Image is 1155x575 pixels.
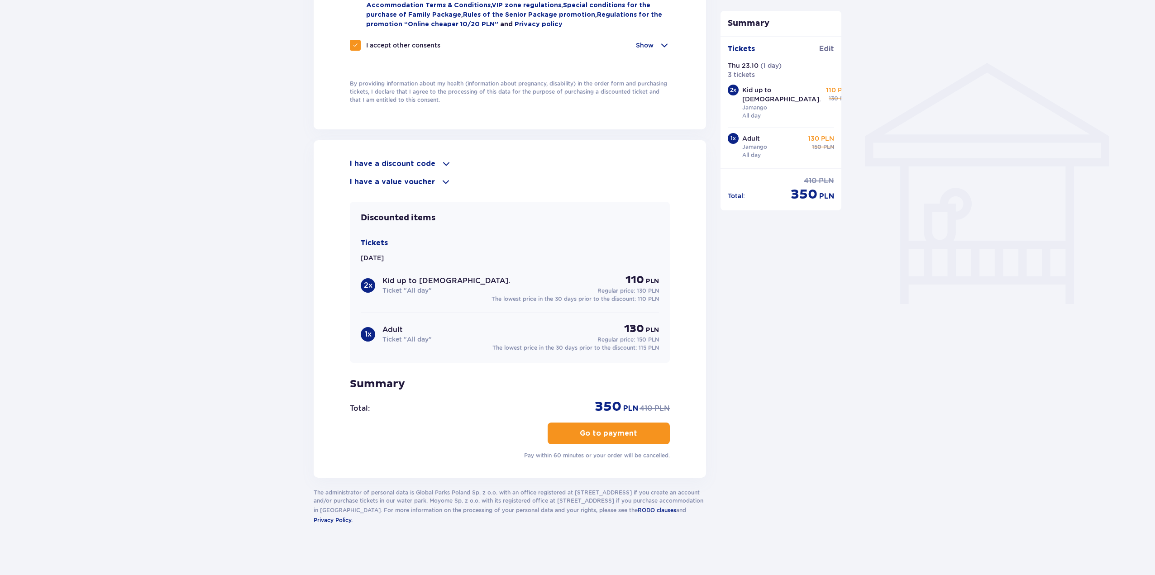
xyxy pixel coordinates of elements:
p: Kid up to [DEMOGRAPHIC_DATA]. [382,276,510,286]
span: 115 PLN [639,344,659,351]
a: Edit [819,44,834,54]
a: Privacy Policy. [314,515,353,525]
p: Show [636,41,654,50]
p: Total : [728,191,745,200]
span: RODO clauses [638,507,676,513]
p: PLN [819,176,834,186]
p: I accept other consents [366,41,440,50]
p: The lowest price in the 30 days prior to the discount: [492,295,659,303]
p: Ticket "All day" [382,286,432,295]
p: Go to payment [580,428,637,438]
p: Ticket "All day" [382,335,432,344]
p: PLN [840,95,851,103]
p: Jamango [742,104,767,112]
div: 2 x [361,278,375,293]
span: and [500,21,515,28]
p: Regular price: [597,336,659,344]
p: Summary [721,18,842,29]
p: Adult [742,134,760,143]
p: Total : [350,404,370,413]
a: RODO clauses [638,505,676,515]
p: 410 [640,404,653,413]
p: [DATE] [361,253,384,262]
span: 110 PLN [638,295,659,302]
a: Privacy policy [515,21,563,28]
p: 350 [791,186,817,203]
p: 350 [595,398,621,415]
span: Privacy Policy. [314,517,353,523]
p: PLN [646,326,659,335]
p: PLN [646,277,659,286]
p: The lowest price in the 30 days prior to the discount: [492,344,659,352]
p: All day [742,151,761,159]
p: 130 [829,95,838,103]
p: ( 1 day ) [760,61,782,70]
p: I have a discount code [350,159,435,169]
span: 130 PLN [637,287,659,294]
div: 1 x [728,133,739,144]
p: 410 [804,176,817,186]
p: All day [742,112,761,120]
p: Summary [350,377,670,391]
a: VIP zone regulations [492,2,561,9]
button: Go to payment [548,423,670,444]
p: Tickets [361,238,388,248]
p: 130 PLN [808,134,834,143]
p: 150 [812,143,821,151]
p: 3 tickets [728,70,755,79]
a: Rules of the Senior Package promotion [463,12,595,18]
p: 130 [624,322,644,336]
p: Regular price: [597,287,659,295]
p: PLN [819,191,834,201]
p: Tickets [728,44,755,54]
p: The administrator of personal data is Global Parks Poland Sp. z o.o. with an office registered at... [314,489,706,525]
p: Thu 23.10 [728,61,759,70]
p: 110 PLN [826,86,851,95]
span: 150 PLN [637,336,659,343]
p: PLN [823,143,834,151]
div: 1 x [361,327,375,342]
p: Discounted items [361,213,435,223]
p: Kid up to [DEMOGRAPHIC_DATA]. [742,86,821,104]
p: I have a value voucher [350,177,435,187]
div: 2 x [728,85,739,95]
p: 110 [625,273,644,287]
p: Adult [382,325,403,335]
p: PLN [654,404,670,413]
p: Pay within 60 minutes or your order will be cancelled. [524,451,670,460]
p: By providing information about my health (information about pregnancy, disability) in the order f... [350,80,670,104]
p: Jamango [742,143,767,151]
p: PLN [623,404,638,413]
